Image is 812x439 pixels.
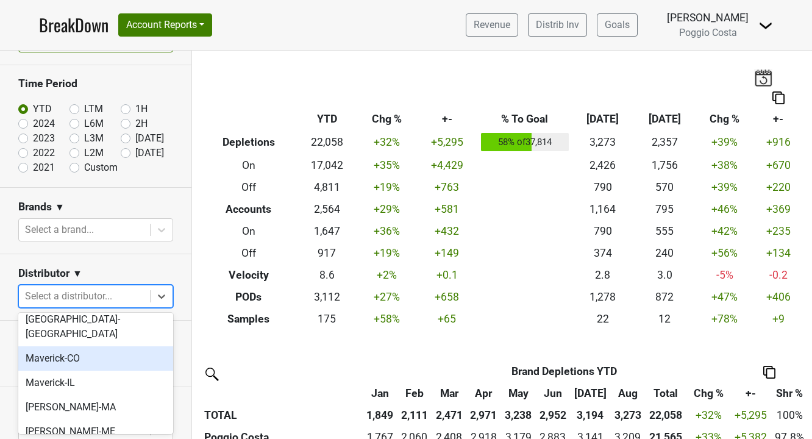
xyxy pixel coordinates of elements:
[416,154,478,176] td: +4,429
[572,176,634,198] td: 790
[572,109,634,130] th: [DATE]
[753,109,803,130] th: +-
[753,286,803,308] td: +406
[634,308,696,330] td: 12
[201,308,296,330] th: Samples
[358,154,416,176] td: +35 %
[753,308,803,330] td: +9
[754,69,772,86] img: last_updated_date
[572,308,634,330] td: 22
[572,154,634,176] td: 2,426
[18,346,173,371] div: Maverick-CO
[358,242,416,264] td: +19 %
[296,109,358,130] th: YTD
[572,220,634,242] td: 790
[570,382,610,404] th: Jul: activate to sort column ascending
[466,382,501,404] th: Apr: activate to sort column ascending
[201,264,296,286] th: Velocity
[611,382,646,404] th: Aug: activate to sort column ascending
[696,242,753,264] td: +56 %
[18,395,173,419] div: [PERSON_NAME]-MA
[201,382,363,404] th: &nbsp;: activate to sort column ascending
[597,13,638,37] a: Goals
[201,154,296,176] th: On
[645,382,686,404] th: Total: activate to sort column ascending
[416,264,478,286] td: +0.1
[201,363,221,383] img: filter
[201,130,296,155] th: Depletions
[135,146,164,160] label: [DATE]
[55,200,65,215] span: ▼
[296,198,358,220] td: 2,564
[679,27,737,38] span: Poggio Costa
[135,116,148,131] label: 2H
[18,77,173,90] h3: Time Period
[118,13,212,37] button: Account Reports
[634,264,696,286] td: 3.0
[416,286,478,308] td: +658
[667,10,749,26] div: [PERSON_NAME]
[634,286,696,308] td: 872
[296,286,358,308] td: 3,112
[18,371,173,395] div: Maverick-IL
[611,404,646,426] th: 3,273
[696,220,753,242] td: +42 %
[358,109,416,130] th: Chg %
[763,366,775,379] img: Copy to clipboard
[296,308,358,330] td: 175
[634,176,696,198] td: 570
[84,131,104,146] label: L3M
[416,130,478,155] td: +5,295
[572,198,634,220] td: 1,164
[696,198,753,220] td: +46 %
[758,18,773,33] img: Dropdown Menu
[416,220,478,242] td: +432
[634,154,696,176] td: 1,756
[753,130,803,155] td: +916
[18,307,173,346] div: [GEOGRAPHIC_DATA]-[GEOGRAPHIC_DATA]
[397,404,432,426] th: 2,111
[201,176,296,198] th: Off
[753,154,803,176] td: +670
[432,382,466,404] th: Mar: activate to sort column ascending
[296,220,358,242] td: 1,647
[535,404,570,426] th: 2,952
[478,109,572,130] th: % To Goal
[416,242,478,264] td: +149
[416,198,478,220] td: +581
[201,198,296,220] th: Accounts
[33,160,55,175] label: 2021
[535,382,570,404] th: Jun: activate to sort column ascending
[432,404,466,426] th: 2,471
[645,404,686,426] th: 22,058
[296,264,358,286] td: 8.6
[296,242,358,264] td: 917
[572,130,634,155] td: 3,273
[296,130,358,155] td: 22,058
[296,154,358,176] td: 17,042
[73,266,82,281] span: ▼
[696,130,753,155] td: +39 %
[570,404,610,426] th: 3,194
[416,176,478,198] td: +763
[696,409,722,421] span: +32%
[358,198,416,220] td: +29 %
[572,242,634,264] td: 374
[634,198,696,220] td: 795
[753,264,803,286] td: -0.2
[696,286,753,308] td: +47 %
[501,404,536,426] th: 3,238
[416,308,478,330] td: +65
[696,264,753,286] td: -5 %
[135,102,148,116] label: 1H
[358,308,416,330] td: +58 %
[771,404,808,426] td: 100%
[358,176,416,198] td: +19 %
[466,13,518,37] a: Revenue
[753,242,803,264] td: +134
[753,176,803,198] td: +220
[358,264,416,286] td: +2 %
[358,220,416,242] td: +36 %
[634,242,696,264] td: 240
[772,91,785,104] img: Copy to clipboard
